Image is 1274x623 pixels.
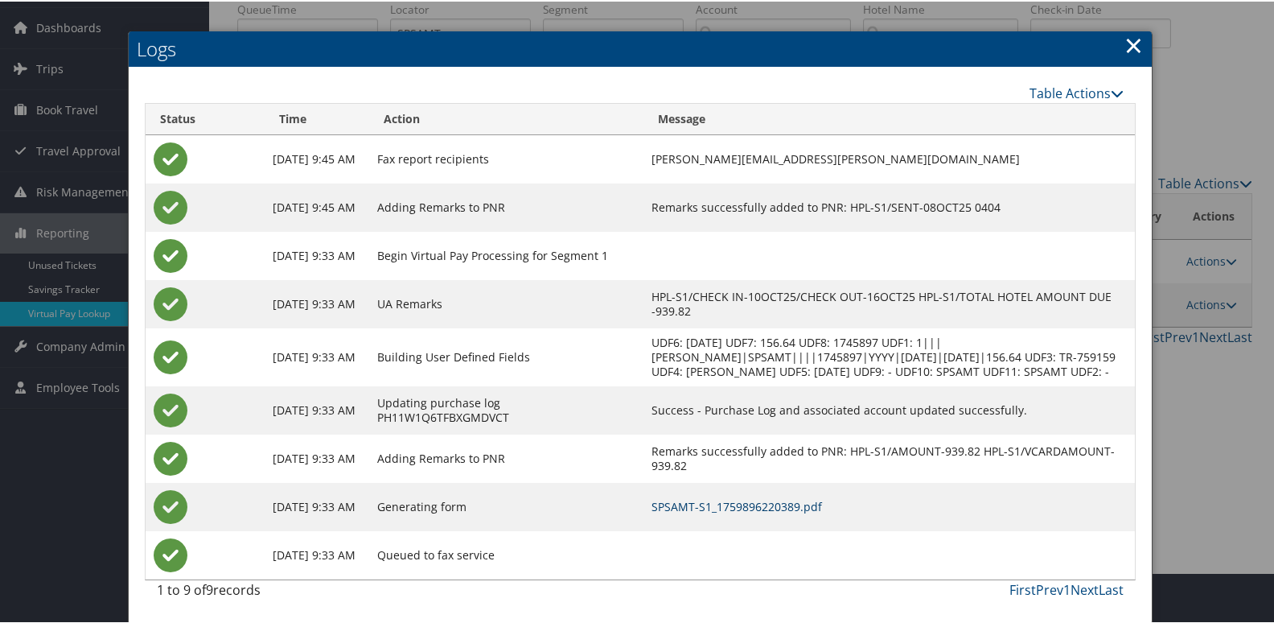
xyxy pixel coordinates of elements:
[1009,580,1036,597] a: First
[1036,580,1063,597] a: Prev
[1071,580,1099,597] a: Next
[265,385,369,433] td: [DATE] 9:33 AM
[651,497,822,513] a: SPSAMT-S1_1759896220389.pdf
[1063,580,1071,597] a: 1
[643,182,1135,230] td: Remarks successfully added to PNR: HPL-S1/SENT-08OCT25 0404
[369,481,643,530] td: Generating form
[265,530,369,578] td: [DATE] 9:33 AM
[265,182,369,230] td: [DATE] 9:45 AM
[265,102,369,134] th: Time: activate to sort column ascending
[369,182,643,230] td: Adding Remarks to PNR
[129,30,1152,65] h2: Logs
[643,433,1135,481] td: Remarks successfully added to PNR: HPL-S1/AMOUNT-939.82 HPL-S1/VCARDAMOUNT-939.82
[146,102,265,134] th: Status: activate to sort column ascending
[1099,580,1124,597] a: Last
[265,134,369,182] td: [DATE] 9:45 AM
[265,327,369,385] td: [DATE] 9:33 AM
[265,481,369,530] td: [DATE] 9:33 AM
[157,579,380,606] div: 1 to 9 of records
[643,327,1135,385] td: UDF6: [DATE] UDF7: 156.64 UDF8: 1745897 UDF1: 1|||[PERSON_NAME]|SPSAMT||||1745897|YYYY|[DATE]|[DA...
[265,230,369,278] td: [DATE] 9:33 AM
[369,102,643,134] th: Action: activate to sort column ascending
[369,433,643,481] td: Adding Remarks to PNR
[369,230,643,278] td: Begin Virtual Pay Processing for Segment 1
[643,385,1135,433] td: Success - Purchase Log and associated account updated successfully.
[369,134,643,182] td: Fax report recipients
[206,580,213,597] span: 9
[1029,83,1124,101] a: Table Actions
[369,385,643,433] td: Updating purchase log PH11W1Q6TFBXGMDVCT
[265,433,369,481] td: [DATE] 9:33 AM
[369,327,643,385] td: Building User Defined Fields
[265,278,369,327] td: [DATE] 9:33 AM
[643,278,1135,327] td: HPL-S1/CHECK IN-10OCT25/CHECK OUT-16OCT25 HPL-S1/TOTAL HOTEL AMOUNT DUE -939.82
[643,102,1135,134] th: Message: activate to sort column ascending
[1124,27,1143,60] a: Close
[369,530,643,578] td: Queued to fax service
[643,134,1135,182] td: [PERSON_NAME][EMAIL_ADDRESS][PERSON_NAME][DOMAIN_NAME]
[369,278,643,327] td: UA Remarks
